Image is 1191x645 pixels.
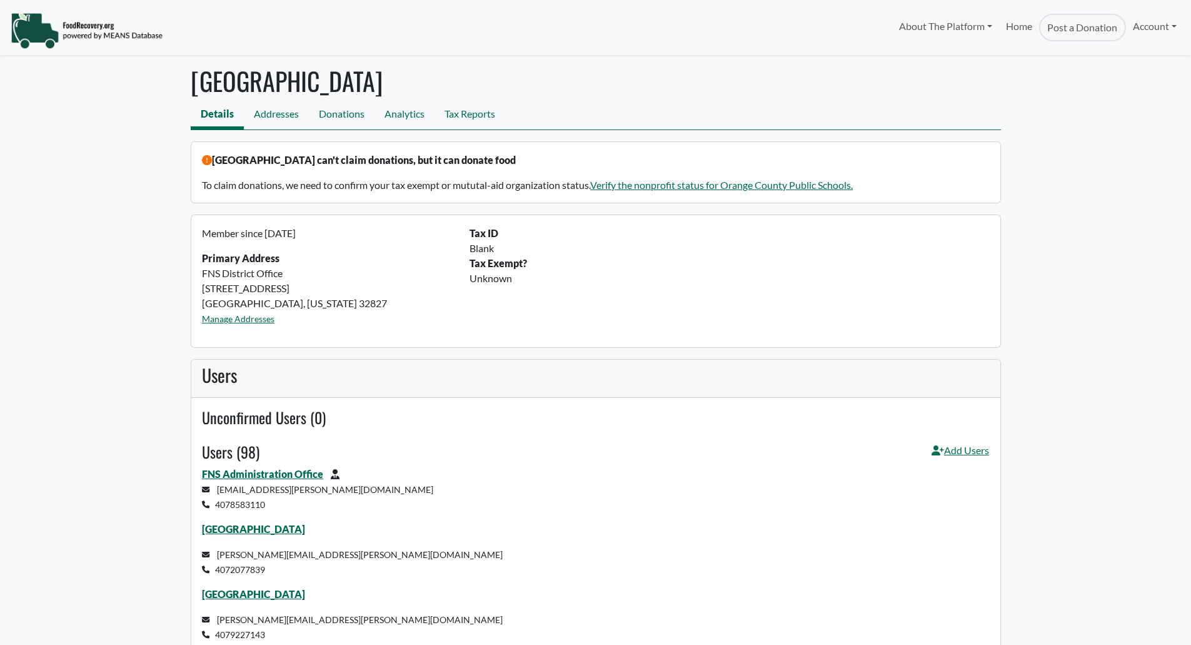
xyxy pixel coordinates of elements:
[202,523,305,535] a: [GEOGRAPHIC_DATA]
[202,588,305,600] a: [GEOGRAPHIC_DATA]
[202,549,503,575] small: [PERSON_NAME][EMAIL_ADDRESS][PERSON_NAME][DOMAIN_NAME] 4072077839
[202,178,989,193] p: To claim donations, we need to confirm your tax exempt or mututal-aid organization status.
[462,241,997,256] div: Blank
[202,313,274,324] a: Manage Addresses
[202,443,259,461] h4: Users (98)
[194,226,462,336] div: FNS District Office [STREET_ADDRESS] [GEOGRAPHIC_DATA], [US_STATE] 32827
[1126,14,1183,39] a: Account
[202,153,989,168] p: [GEOGRAPHIC_DATA] can't claim donations, but it can donate food
[462,271,997,286] div: Unknown
[470,257,527,269] b: Tax Exempt?
[435,101,505,130] a: Tax Reports
[590,179,853,191] a: Verify the nonprofit status for Orange County Public Schools.
[932,443,989,467] a: Add Users
[202,484,433,510] small: [EMAIL_ADDRESS][PERSON_NAME][DOMAIN_NAME] 4078583110
[191,66,1001,96] h1: [GEOGRAPHIC_DATA]
[999,14,1039,41] a: Home
[470,227,498,239] b: Tax ID
[892,14,998,39] a: About The Platform
[202,226,455,241] p: Member since [DATE]
[202,365,989,386] h3: Users
[202,409,989,427] h4: Unconfirmed Users (0)
[202,252,279,264] strong: Primary Address
[11,12,163,49] img: NavigationLogo_FoodRecovery-91c16205cd0af1ed486a0f1a7774a6544ea792ac00100771e7dd3ec7c0e58e41.png
[309,101,374,130] a: Donations
[1039,14,1125,41] a: Post a Donation
[244,101,309,130] a: Addresses
[191,101,244,130] a: Details
[374,101,435,130] a: Analytics
[202,614,503,640] small: [PERSON_NAME][EMAIL_ADDRESS][PERSON_NAME][DOMAIN_NAME] 4079227143
[202,468,323,480] a: FNS Administration Office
